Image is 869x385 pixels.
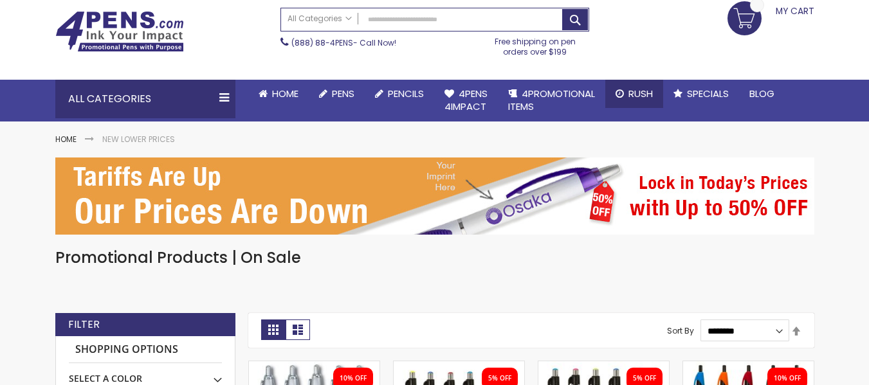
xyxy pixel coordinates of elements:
span: 4PROMOTIONAL ITEMS [508,87,595,113]
img: New Lower Prices [55,157,814,235]
a: Pens [309,80,365,108]
a: Home [55,134,77,145]
img: 4Pens Custom Pens and Promotional Products [55,11,184,52]
span: All Categories [288,13,352,24]
a: Home [248,80,309,108]
a: All Categories [281,8,358,30]
strong: Grid [261,319,286,340]
div: 5% OFF [488,374,511,383]
a: Pencils [365,80,434,108]
h1: Promotional Products | On Sale [55,247,814,268]
span: Pens [332,87,354,100]
div: Free shipping on pen orders over $199 [481,31,589,57]
span: Blog [749,87,774,100]
a: Basset II Klick Pen [249,361,380,372]
a: Louisiana Pen [394,361,524,372]
a: Blog [739,80,785,108]
div: Select A Color [69,363,222,385]
a: (888) 88-4PENS [291,37,353,48]
span: - Call Now! [291,37,396,48]
strong: New Lower Prices [102,134,175,145]
span: Specials [687,87,729,100]
div: All Categories [55,80,235,118]
strong: Filter [68,318,100,332]
a: 4Pens4impact [434,80,498,121]
a: 4PROMOTIONALITEMS [498,80,605,121]
div: 10% OFF [340,374,367,383]
a: Rush [605,80,663,108]
span: 4Pens 4impact [444,87,488,113]
span: Rush [628,87,653,100]
a: Specials [663,80,739,108]
span: Pencils [388,87,424,100]
span: Home [272,87,298,100]
strong: Shopping Options [69,336,222,364]
a: New Orleans Pen [538,361,669,372]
